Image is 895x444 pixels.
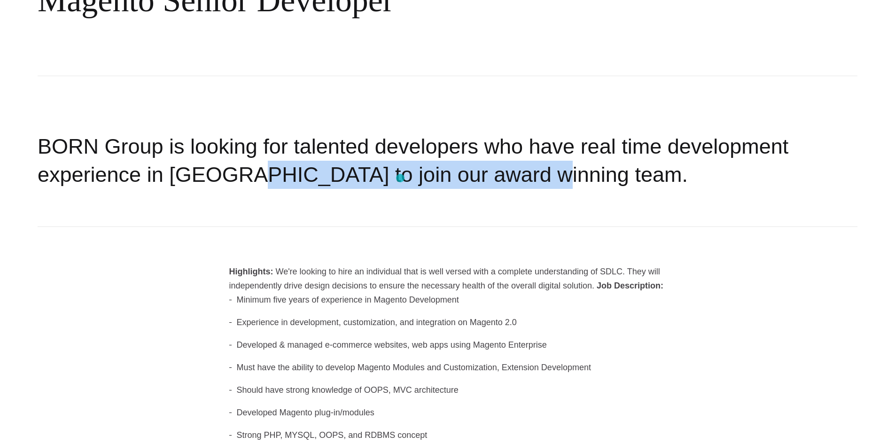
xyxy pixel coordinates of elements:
h2: BORN Group is looking for talented developers who have real time development experience in [GEOGR... [38,132,857,189]
span: Minimum five years of experience in Magento Development [237,295,459,304]
span: Should have strong knowledge of OOPS, MVC architecture [237,385,459,395]
span: Must have the ability to develop Magento Modules and Customization, Extension Development [237,363,591,372]
span: We're looking to hire an individual that is well versed with a complete understanding of SDLC. Th... [229,267,660,290]
b: Job Description: [597,281,663,290]
span: Developed & managed e-commerce websites, web apps using Magento Enterprise [237,340,547,350]
span: Strong PHP, MYSQL, OOPS, and RDBMS concept [237,430,428,440]
b: Highlights: [229,267,273,276]
span: Developed Magento plug-in/modules [237,408,374,417]
span: Experience in development, customization, and integration on Magento 2.0 [237,318,517,327]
